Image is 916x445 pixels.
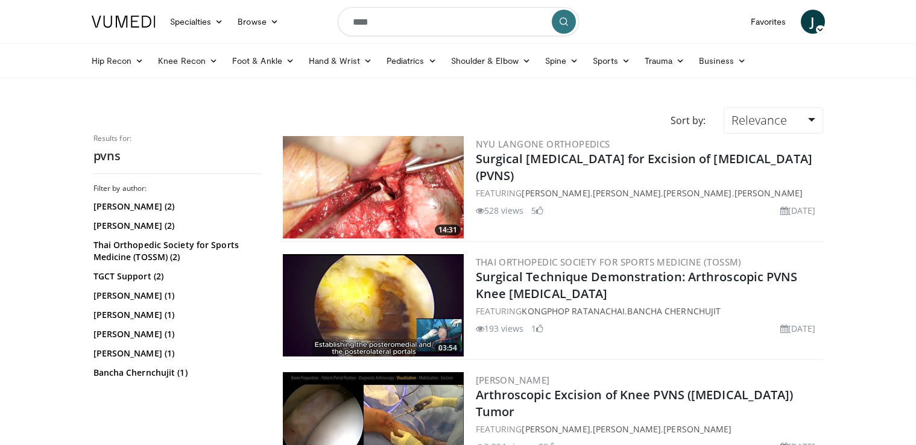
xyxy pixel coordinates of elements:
[663,187,731,199] a: [PERSON_NAME]
[225,49,302,73] a: Foot & Ankle
[476,187,821,199] div: FEATURING , , ,
[476,204,524,217] li: 528 views
[531,322,543,335] li: 1
[338,7,579,36] input: Search topics, interventions
[586,49,637,73] a: Sports
[476,151,812,184] a: Surgical [MEDICAL_DATA] for Excision of [MEDICAL_DATA] (PVNS)
[734,187,803,199] a: [PERSON_NAME]
[663,423,731,435] a: [PERSON_NAME]
[538,49,586,73] a: Spine
[92,16,156,28] img: VuMedi Logo
[476,322,524,335] li: 193 views
[93,134,262,143] p: Results for:
[93,220,259,232] a: [PERSON_NAME] (2)
[476,387,794,420] a: Arthroscopic Excision of Knee PVNS ([MEDICAL_DATA]) Tumor
[283,254,464,356] a: 03:54
[93,309,259,321] a: [PERSON_NAME] (1)
[476,423,821,435] div: FEATURING , ,
[163,10,231,34] a: Specialties
[302,49,379,73] a: Hand & Wrist
[93,347,259,359] a: [PERSON_NAME] (1)
[476,269,798,302] a: Surgical Technique Demonstration: Arthroscopic PVNS Knee [MEDICAL_DATA]
[627,305,721,317] a: Bancha Chernchujit
[93,201,259,213] a: [PERSON_NAME] (2)
[230,10,286,34] a: Browse
[780,204,816,217] li: [DATE]
[444,49,538,73] a: Shoulder & Elbow
[283,136,464,238] img: a69c12db-733f-45d0-95bc-4f27d85385f9.jpg.300x170_q85_crop-smart_upscale.jpg
[780,322,816,335] li: [DATE]
[476,374,550,386] a: [PERSON_NAME]
[84,49,151,73] a: Hip Recon
[801,10,825,34] a: J
[435,343,461,353] span: 03:54
[744,10,794,34] a: Favorites
[283,136,464,238] a: 14:31
[93,148,262,164] h2: pvns
[593,423,661,435] a: [PERSON_NAME]
[731,112,787,128] span: Relevance
[93,239,259,263] a: Thai Orthopedic Society for Sports Medicine (TOSSM) (2)
[637,49,692,73] a: Trauma
[93,184,262,193] h3: Filter by author:
[692,49,753,73] a: Business
[724,107,823,134] a: Relevance
[531,204,543,217] li: 5
[593,187,661,199] a: [PERSON_NAME]
[522,305,625,317] a: Kongphop Ratanachai
[662,107,715,134] div: Sort by:
[435,225,461,235] span: 14:31
[93,290,259,302] a: [PERSON_NAME] (1)
[283,254,464,356] img: d62650ef-1c66-4c0a-b9c6-fd7c1f43b226.300x170_q85_crop-smart_upscale.jpg
[93,367,259,379] a: Bancha Chernchujit (1)
[522,187,590,199] a: [PERSON_NAME]
[93,270,259,282] a: TGCT Support (2)
[522,423,590,435] a: [PERSON_NAME]
[476,256,742,268] a: Thai Orthopedic Society for Sports Medicine (TOSSM)
[379,49,444,73] a: Pediatrics
[476,305,821,317] div: FEATURING ,
[93,328,259,340] a: [PERSON_NAME] (1)
[476,138,610,150] a: NYU Langone Orthopedics
[151,49,225,73] a: Knee Recon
